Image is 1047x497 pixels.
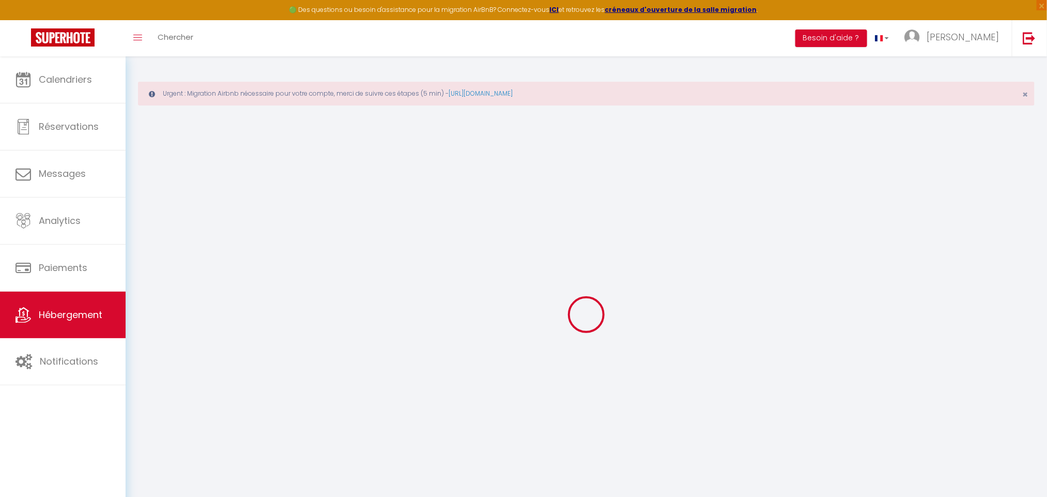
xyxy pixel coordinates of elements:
span: Notifications [40,355,98,368]
span: Analytics [39,214,81,227]
button: Ouvrir le widget de chat LiveChat [8,4,39,35]
iframe: Chat [1003,450,1039,489]
button: Besoin d'aide ? [795,29,867,47]
img: logout [1023,32,1036,44]
span: Hébergement [39,308,102,321]
a: créneaux d'ouverture de la salle migration [605,5,757,14]
div: Urgent : Migration Airbnb nécessaire pour votre compte, merci de suivre ces étapes (5 min) - [138,82,1035,106]
span: Messages [39,167,86,180]
a: Chercher [150,20,201,56]
span: Chercher [158,32,193,42]
span: Calendriers [39,73,92,86]
a: ICI [550,5,559,14]
button: Close [1022,90,1028,99]
a: [URL][DOMAIN_NAME] [449,89,513,98]
img: ... [904,29,920,45]
span: × [1022,88,1028,101]
span: Réservations [39,120,99,133]
span: [PERSON_NAME] [927,31,999,43]
span: Paiements [39,261,87,274]
img: Super Booking [31,28,95,47]
a: ... [PERSON_NAME] [897,20,1012,56]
